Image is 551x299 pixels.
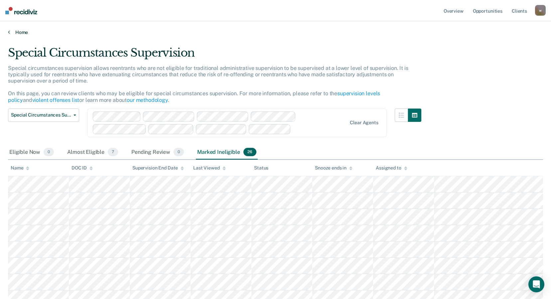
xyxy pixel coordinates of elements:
div: Special Circumstances Supervision [8,46,421,65]
div: Eligible Now0 [8,145,55,160]
div: Open Intercom Messenger [528,276,544,292]
span: 0 [174,148,184,156]
div: Last Viewed [193,165,225,171]
a: violent offenses list [32,97,79,103]
div: Pending Review0 [130,145,185,160]
span: 0 [44,148,54,156]
button: w [535,5,546,16]
div: Supervision End Date [132,165,184,171]
span: 7 [108,148,118,156]
button: Special Circumstances Supervision [8,109,79,122]
span: 26 [243,148,256,156]
span: Special Circumstances Supervision [11,112,71,118]
div: Almost Eligible7 [66,145,119,160]
div: Status [254,165,268,171]
img: Recidiviz [5,7,37,14]
div: Marked Ineligible26 [196,145,257,160]
p: Special circumstances supervision allows reentrants who are not eligible for traditional administ... [8,65,408,103]
div: Assigned to [376,165,407,171]
a: supervision levels policy [8,90,380,103]
a: our methodology [127,97,168,103]
a: Home [8,29,543,35]
div: Snooze ends in [315,165,352,171]
div: Name [11,165,29,171]
div: DOC ID [71,165,93,171]
div: Clear agents [350,120,378,126]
